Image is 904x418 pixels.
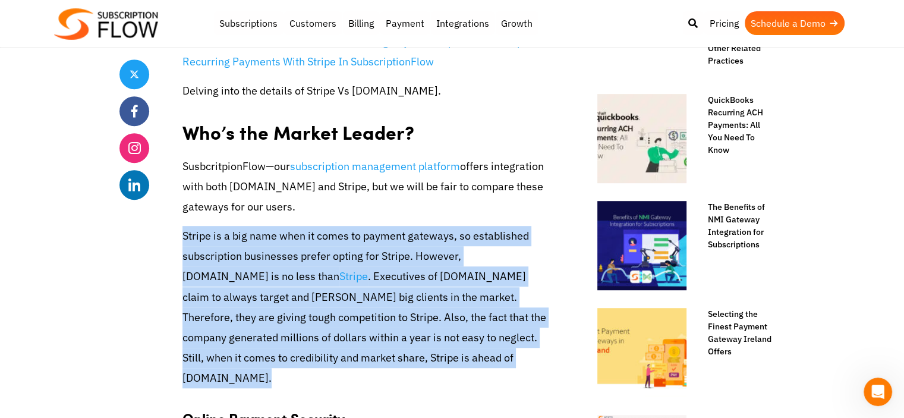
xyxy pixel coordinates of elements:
img: Benefits of NMI Gateway Integration for Subscriptions [597,201,686,290]
a: subscription management platform [290,159,460,173]
a: Pricing [704,11,745,35]
img: Payment Gateway Ireland [597,308,686,397]
a: Billing [342,11,380,35]
a: Selecting the Finest Payment Gateway Ireland Offers [696,308,773,358]
p: Delving into the details of Stripe Vs [DOMAIN_NAME]. [182,81,549,101]
img: Subscriptionflow [54,8,158,40]
a: Payment [380,11,430,35]
a: The Benefits of NMI Gateway Integration for Subscriptions [696,201,773,251]
a: Schedule a Demo [745,11,845,35]
p: SusbcritpionFlow—our offers integration with both [DOMAIN_NAME] and Stripe, but we will be fair t... [182,156,549,218]
strong: Also Read: [182,34,235,48]
a: Stripe [339,269,368,283]
a: Growth [495,11,538,35]
a: Subscriptions [213,11,284,35]
a: Customers [284,11,342,35]
a: QuickBooks Recurring ACH Payments: All You Need To Know [696,94,773,156]
iframe: Intercom live chat [864,378,892,406]
img: QuickBooks Recurring ACH Payments: All You Need To Know [597,94,686,183]
a: Integrations [430,11,495,35]
strong: Who’s the Market Leader? [182,118,414,146]
p: Stripe is a big name when it comes to payment gateways, so established subscription businesses pr... [182,226,549,389]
